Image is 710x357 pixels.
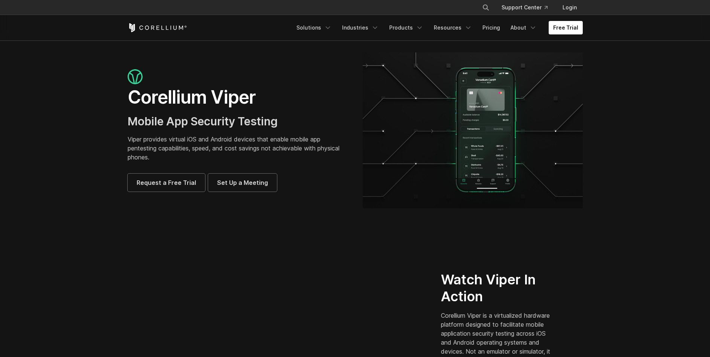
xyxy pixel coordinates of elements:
[128,69,143,85] img: viper_icon_large
[128,23,187,32] a: Corellium Home
[217,178,268,187] span: Set Up a Meeting
[292,21,336,34] a: Solutions
[385,21,428,34] a: Products
[429,21,476,34] a: Resources
[549,21,583,34] a: Free Trial
[137,178,196,187] span: Request a Free Trial
[128,86,348,109] h1: Corellium Viper
[478,21,505,34] a: Pricing
[479,1,493,14] button: Search
[363,52,583,208] img: viper_hero
[338,21,383,34] a: Industries
[208,174,277,192] a: Set Up a Meeting
[441,271,554,305] h2: Watch Viper In Action
[557,1,583,14] a: Login
[292,21,583,34] div: Navigation Menu
[496,1,554,14] a: Support Center
[128,135,348,162] p: Viper provides virtual iOS and Android devices that enable mobile app pentesting capabilities, sp...
[128,115,278,128] span: Mobile App Security Testing
[473,1,583,14] div: Navigation Menu
[506,21,541,34] a: About
[128,174,205,192] a: Request a Free Trial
